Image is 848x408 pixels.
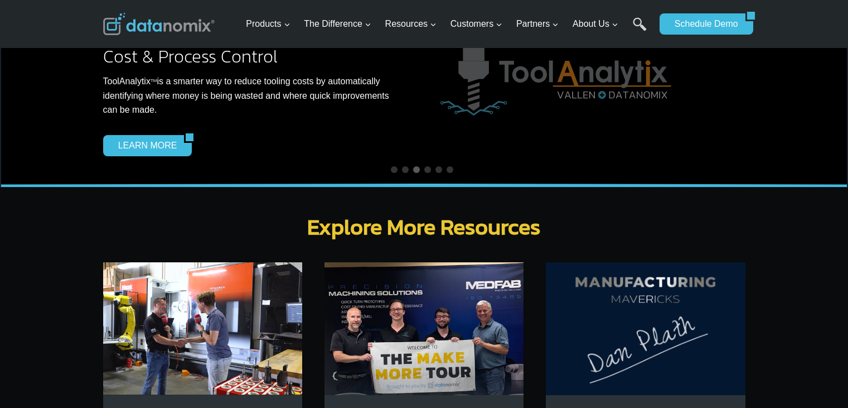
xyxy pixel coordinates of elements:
a: Search [633,17,647,42]
span: Phone number [251,46,301,56]
img: Reata’s Connected Manufacturing Software Ecosystem [103,262,302,395]
span: Resources [385,17,437,31]
span: Products [246,17,290,31]
span: The Difference [304,17,371,31]
img: Datanomix [103,13,215,35]
a: Schedule Demo [660,13,745,35]
span: Customers [450,17,502,31]
span: Last Name [251,1,287,11]
a: Privacy Policy [152,249,188,257]
h2: AI-Powered Tooling Cost & Process Control [103,30,393,65]
nav: Primary Navigation [241,6,654,42]
img: ToolAnalytix - AI-Powered Tooling Cost & Process Control [433,37,690,124]
span: ToolAnalytix is a smarter way to reduce tooling costs by automatically identifying where money is... [103,76,389,114]
a: LEARN MORE [103,135,185,156]
img: Make More Tour at Medfab - See how AI in Manufacturing is taking the spotlight [324,262,524,395]
span: State/Region [251,138,294,148]
span: About Us [573,17,618,31]
span: Partners [516,17,559,31]
sup: TM [151,78,157,83]
iframe: Popup CTA [6,210,185,402]
a: Terms [125,249,142,257]
strong: Explore More Resources [307,210,541,243]
img: Dan Plath on Manufacturing Mavericks [546,262,745,395]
